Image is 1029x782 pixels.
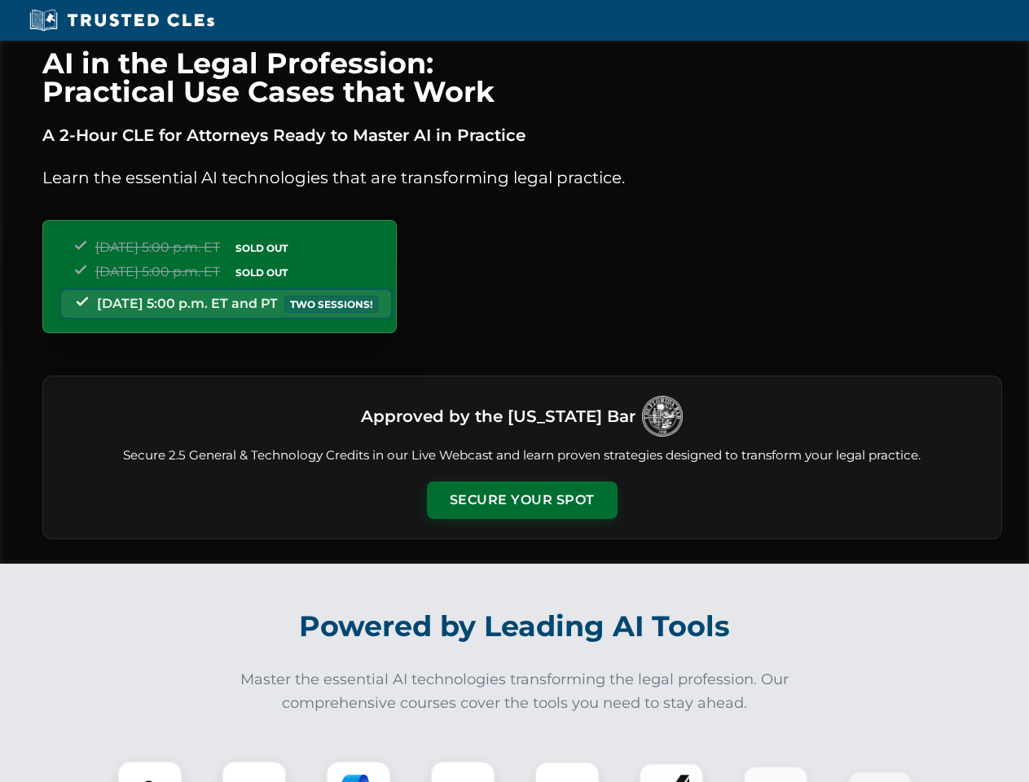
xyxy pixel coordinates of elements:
span: [DATE] 5:00 p.m. ET [95,264,220,279]
p: A 2-Hour CLE for Attorneys Ready to Master AI in Practice [42,122,1002,148]
span: SOLD OUT [230,264,293,281]
p: Learn the essential AI technologies that are transforming legal practice. [42,165,1002,191]
p: Secure 2.5 General & Technology Credits in our Live Webcast and learn proven strategies designed ... [63,446,982,465]
span: SOLD OUT [230,239,293,257]
img: Trusted CLEs [24,8,219,33]
span: [DATE] 5:00 p.m. ET [95,239,220,255]
p: Master the essential AI technologies transforming the legal profession. Our comprehensive courses... [230,668,800,715]
h1: AI in the Legal Profession: Practical Use Cases that Work [42,49,1002,106]
h3: Approved by the [US_STATE] Bar [361,402,635,431]
img: Logo [642,396,683,437]
button: Secure Your Spot [427,481,618,519]
h2: Powered by Leading AI Tools [64,598,966,655]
